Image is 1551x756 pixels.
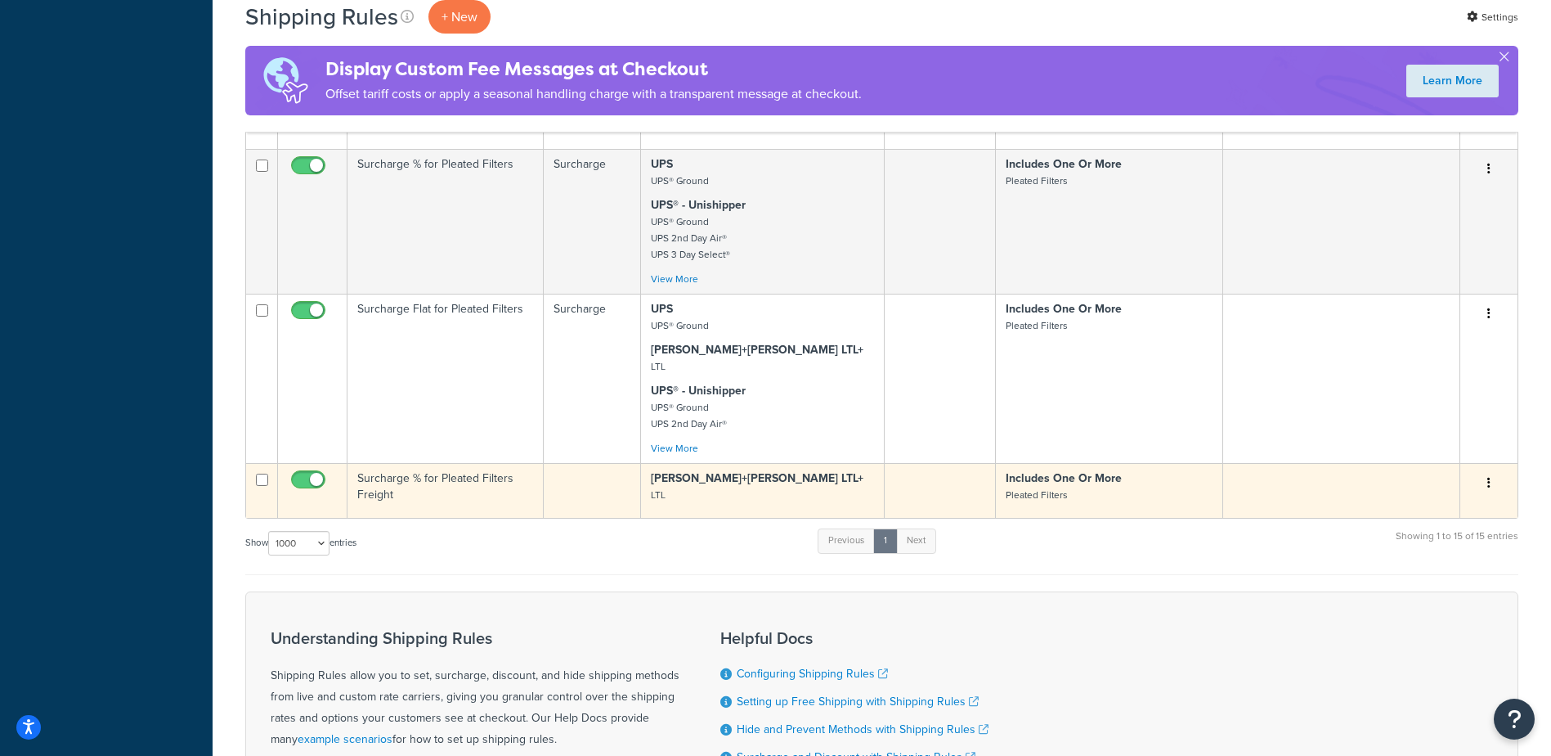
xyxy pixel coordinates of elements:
strong: Includes One Or More [1006,155,1122,173]
small: LTL [651,359,666,374]
h1: Shipping Rules [245,1,398,33]
a: Hide and Prevent Methods with Shipping Rules [737,721,988,738]
p: Offset tariff costs or apply a seasonal handling charge with a transparent message at checkout. [325,83,862,106]
strong: [PERSON_NAME]+[PERSON_NAME] LTL+ [651,470,863,487]
td: Surcharge % for Pleated Filters Freight [347,463,544,518]
strong: UPS® - Unishipper [651,196,746,214]
strong: [PERSON_NAME]+[PERSON_NAME] LTL+ [651,341,863,358]
a: View More [651,441,698,456]
h4: Display Custom Fee Messages at Checkout [325,56,862,83]
button: Open Resource Center [1494,699,1535,740]
label: Show entries [245,531,356,556]
td: Surcharge % for Pleated Filters [347,149,544,294]
strong: Includes One Or More [1006,300,1122,317]
td: Surcharge Flat for Pleated Filters [347,294,544,463]
a: 1 [873,529,898,553]
div: Shipping Rules allow you to set, surcharge, discount, and hide shipping methods from live and cus... [271,629,679,750]
strong: UPS® - Unishipper [651,382,746,399]
a: Learn More [1406,65,1499,97]
td: Surcharge [544,149,641,294]
a: example scenarios [298,731,392,748]
h3: Understanding Shipping Rules [271,629,679,647]
strong: UPS [651,155,673,173]
a: Settings [1467,6,1518,29]
strong: Includes One Or More [1006,470,1122,487]
a: Setting up Free Shipping with Shipping Rules [737,693,979,710]
a: View More [651,272,698,286]
td: Surcharge [544,294,641,463]
small: Pleated Filters [1006,488,1068,502]
small: UPS® Ground [651,318,709,333]
small: UPS® Ground UPS 2nd Day Air® [651,400,727,431]
small: UPS® Ground [651,173,709,188]
div: Showing 1 to 15 of 15 entries [1396,527,1518,562]
h3: Helpful Docs [720,629,988,647]
strong: UPS [651,300,673,317]
small: Pleated Filters [1006,318,1068,333]
a: Previous [818,529,875,553]
img: duties-banner-06bc72dcb5fe05cb3f9472aba00be2ae8eb53ab6f0d8bb03d382ba314ac3c341.png [245,46,325,115]
small: Pleated Filters [1006,173,1068,188]
small: LTL [651,488,666,502]
small: UPS® Ground UPS 2nd Day Air® UPS 3 Day Select® [651,214,730,262]
a: Configuring Shipping Rules [737,665,888,682]
select: Showentries [268,531,329,556]
a: Next [896,529,936,553]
